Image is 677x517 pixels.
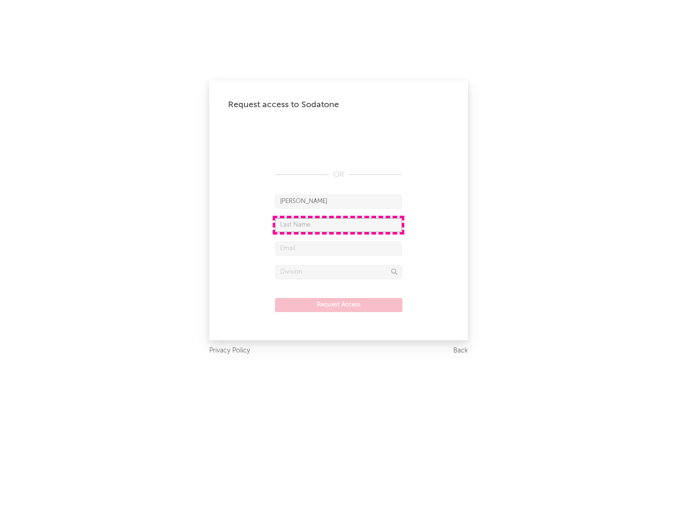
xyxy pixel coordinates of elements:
div: Request access to Sodatone [228,99,449,110]
a: Privacy Policy [209,345,250,357]
div: OR [275,169,402,180]
a: Back [453,345,468,357]
button: Request Access [275,298,402,312]
input: Last Name [275,218,402,232]
input: Email [275,242,402,256]
input: Division [275,265,402,279]
input: First Name [275,195,402,209]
